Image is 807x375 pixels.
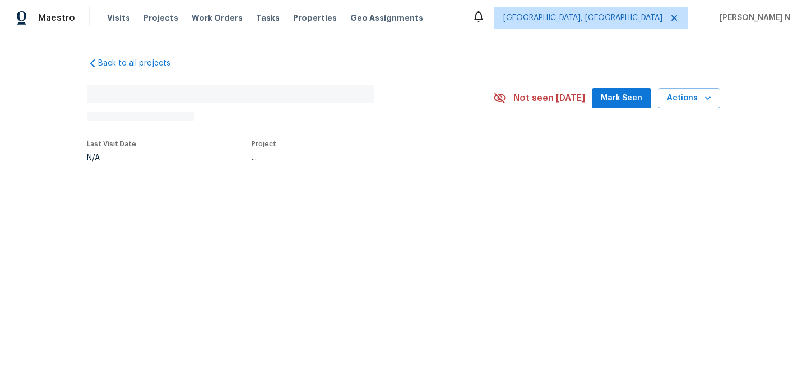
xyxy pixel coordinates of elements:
button: Actions [658,88,720,109]
span: Actions [667,91,711,105]
span: Tasks [256,14,280,22]
span: Project [252,141,276,147]
span: Geo Assignments [350,12,423,24]
button: Mark Seen [592,88,651,109]
div: N/A [87,154,136,162]
span: Mark Seen [601,91,642,105]
div: ... [252,154,467,162]
span: Last Visit Date [87,141,136,147]
span: Work Orders [192,12,243,24]
span: Projects [143,12,178,24]
a: Back to all projects [87,58,194,69]
span: Maestro [38,12,75,24]
span: Visits [107,12,130,24]
span: [PERSON_NAME] N [715,12,790,24]
span: Not seen [DATE] [513,92,585,104]
span: [GEOGRAPHIC_DATA], [GEOGRAPHIC_DATA] [503,12,662,24]
span: Properties [293,12,337,24]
